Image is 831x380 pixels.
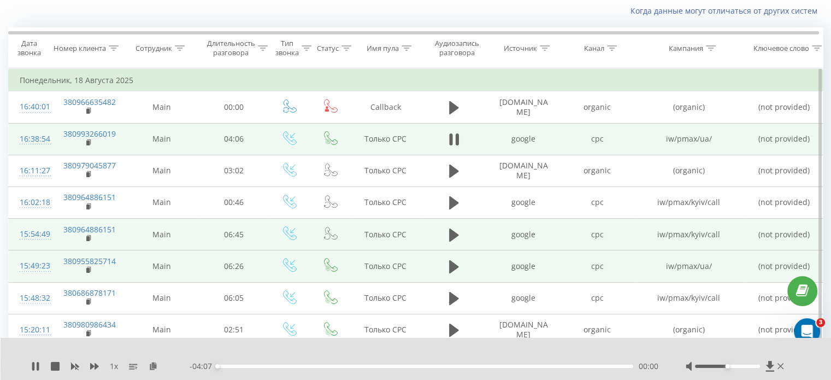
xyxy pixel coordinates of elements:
span: 1 x [110,361,118,372]
a: 380955825714 [63,256,116,266]
td: Main [123,91,200,123]
a: 380993266019 [63,128,116,139]
td: organic [561,155,634,186]
td: (organic) [634,91,744,123]
td: Только СРС [350,282,421,314]
td: 00:00 [200,91,268,123]
td: iw/pmax/kyiv/call [634,186,744,218]
td: 04:06 [200,123,268,155]
div: 16:11:27 [20,160,42,182]
td: (not provided) [744,314,826,346]
td: Понедельник, 18 Августа 2025 [9,69,826,91]
td: organic [561,91,634,123]
div: 15:48:32 [20,288,42,309]
div: Канал [584,44,604,53]
div: Accessibility label [215,364,220,369]
td: iw/pmax/ua/ [634,123,744,155]
div: Имя пула [367,44,399,53]
div: Кампания [669,44,703,53]
span: - 04:07 [190,361,217,372]
td: Main [123,186,200,218]
div: 15:20:11 [20,319,42,341]
td: (organic) [634,155,744,186]
td: (not provided) [744,250,826,282]
td: (not provided) [744,186,826,218]
td: (not provided) [744,282,826,314]
td: [DOMAIN_NAME] [487,155,561,186]
td: Main [123,250,200,282]
div: 15:49:23 [20,255,42,277]
td: Main [123,155,200,186]
td: 06:45 [200,219,268,250]
div: Тип звонка [275,39,299,57]
td: cpc [561,219,634,250]
td: Main [123,123,200,155]
div: 16:40:01 [20,96,42,118]
td: google [487,250,561,282]
td: iw/pmax/kyiv/call [634,282,744,314]
div: Статус [317,44,339,53]
td: [DOMAIN_NAME] [487,91,561,123]
td: Только СРС [350,250,421,282]
td: organic [561,314,634,346]
td: (organic) [634,314,744,346]
a: 380964886151 [63,224,116,235]
a: 380979045877 [63,160,116,171]
td: iw/pmax/kyiv/call [634,219,744,250]
a: 380964886151 [63,192,116,202]
td: google [487,123,561,155]
div: Ключевое слово [753,44,809,53]
td: (not provided) [744,91,826,123]
div: Длительность разговора [207,39,255,57]
a: Когда данные могут отличаться от других систем [630,5,823,16]
span: 3 [816,318,825,327]
a: 380980986434 [63,319,116,330]
td: Только СРС [350,219,421,250]
td: iw/pmax/ua/ [634,250,744,282]
td: Только СРС [350,155,421,186]
td: Только СРС [350,314,421,346]
a: 380966635482 [63,97,116,107]
td: google [487,282,561,314]
td: Callback [350,91,421,123]
td: [DOMAIN_NAME] [487,314,561,346]
div: Номер клиента [54,44,106,53]
td: Только СРС [350,123,421,155]
div: Сотрудник [135,44,172,53]
td: (not provided) [744,123,826,155]
td: 02:51 [200,314,268,346]
td: (not provided) [744,155,826,186]
td: 06:05 [200,282,268,314]
td: cpc [561,250,634,282]
td: cpc [561,123,634,155]
td: 06:26 [200,250,268,282]
div: Accessibility label [725,364,729,369]
td: 03:02 [200,155,268,186]
span: 00:00 [639,361,658,372]
td: google [487,219,561,250]
td: (not provided) [744,219,826,250]
td: cpc [561,282,634,314]
div: Дата звонка [9,39,49,57]
div: 16:02:18 [20,192,42,213]
td: Main [123,219,200,250]
div: 16:38:54 [20,128,42,150]
iframe: Intercom live chat [794,318,820,344]
td: cpc [561,186,634,218]
td: google [487,186,561,218]
div: Аудиозапись разговора [431,39,484,57]
a: 380686878171 [63,288,116,298]
td: Только СРС [350,186,421,218]
div: 15:54:49 [20,224,42,245]
td: 00:46 [200,186,268,218]
div: Источник [504,44,537,53]
td: Main [123,282,200,314]
td: Main [123,314,200,346]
